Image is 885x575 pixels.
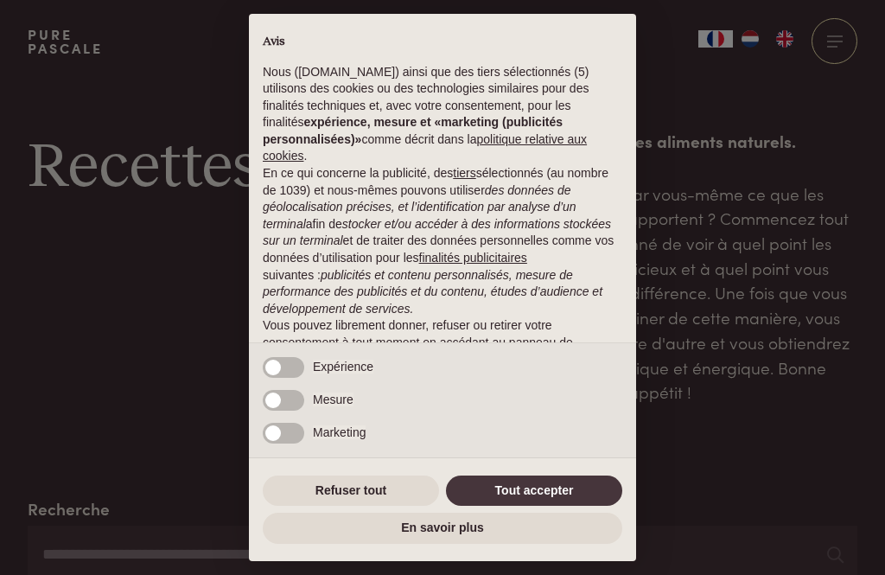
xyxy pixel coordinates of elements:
em: des données de géolocalisation précises, et l’identification par analyse d’un terminal [263,183,576,231]
button: Tout accepter [446,476,622,507]
button: tiers [453,165,475,182]
p: Vous pouvez librement donner, refuser ou retirer votre consentement à tout moment en accédant au ... [263,317,622,402]
h2: Avis [263,35,622,50]
em: publicités et contenu personnalisés, mesure de performance des publicités et du contenu, études d... [263,268,602,316]
span: Marketing [313,425,366,439]
span: Mesure [313,393,353,406]
button: Refuser tout [263,476,439,507]
strong: expérience, mesure et «marketing (publicités personnalisées)» [263,115,563,146]
span: Expérience [313,360,373,374]
p: En ce qui concerne la publicité, des sélectionnés (au nombre de 1039) et nous-mêmes pouvons utili... [263,165,622,317]
button: En savoir plus [263,513,622,544]
p: Nous ([DOMAIN_NAME]) ainsi que des tiers sélectionnés (5) utilisons des cookies ou des technologi... [263,64,622,166]
button: finalités publicitaires [419,250,527,267]
em: stocker et/ou accéder à des informations stockées sur un terminal [263,217,611,248]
